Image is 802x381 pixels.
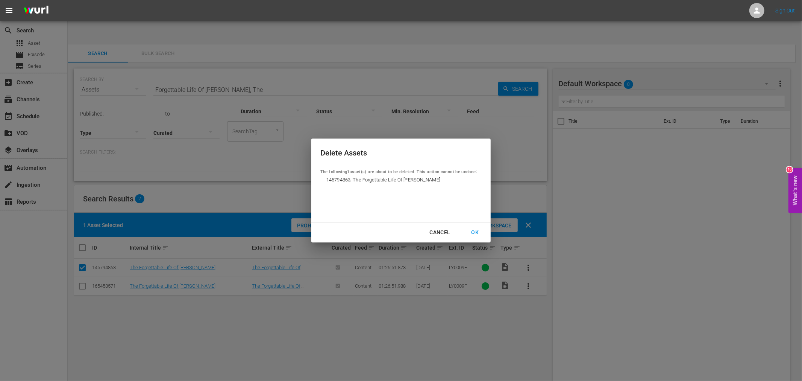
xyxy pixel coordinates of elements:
[420,226,459,239] button: Cancel
[787,167,793,173] div: 10
[465,228,485,237] div: OK
[326,176,450,184] span: 145794863, The Forgettable Life Of [PERSON_NAME]
[320,169,477,175] p: The following 1 asset(s) are about to be deleted. This action cannot be undone:
[788,168,802,213] button: Open Feedback Widget
[423,228,456,237] div: Cancel
[5,6,14,15] span: menu
[775,8,795,14] a: Sign Out
[320,148,477,158] div: Delete Assets
[18,2,54,20] img: ans4CAIJ8jUAAAAAAAAAAAAAAAAAAAAAAAAgQb4GAAAAAAAAAAAAAAAAAAAAAAAAJMjXAAAAAAAAAAAAAAAAAAAAAAAAgAT5G...
[462,226,488,239] button: OK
